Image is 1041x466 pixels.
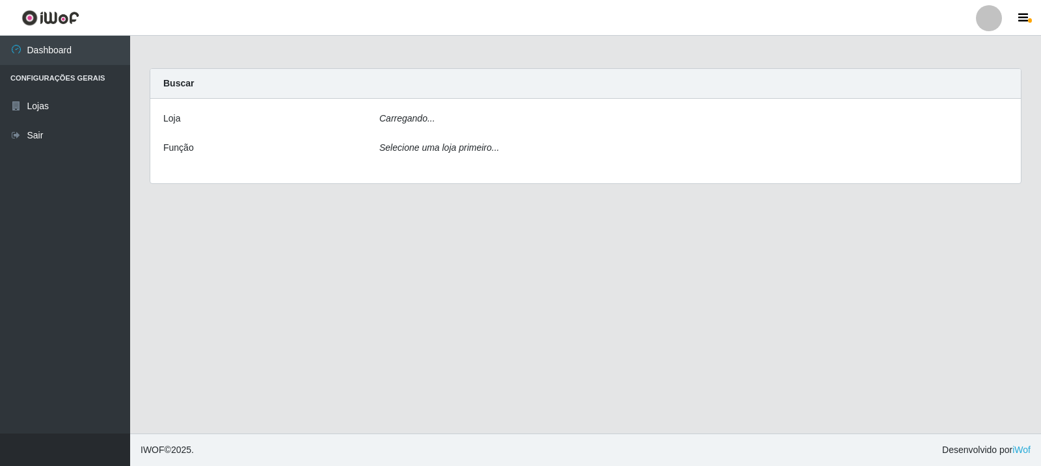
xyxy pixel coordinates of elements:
[141,445,165,455] span: IWOF
[163,112,180,125] label: Loja
[1012,445,1031,455] a: iWof
[942,443,1031,457] span: Desenvolvido por
[141,443,194,457] span: © 2025 .
[379,113,435,123] i: Carregando...
[379,142,499,153] i: Selecione uma loja primeiro...
[163,141,194,155] label: Função
[163,78,194,88] strong: Buscar
[21,10,79,26] img: CoreUI Logo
